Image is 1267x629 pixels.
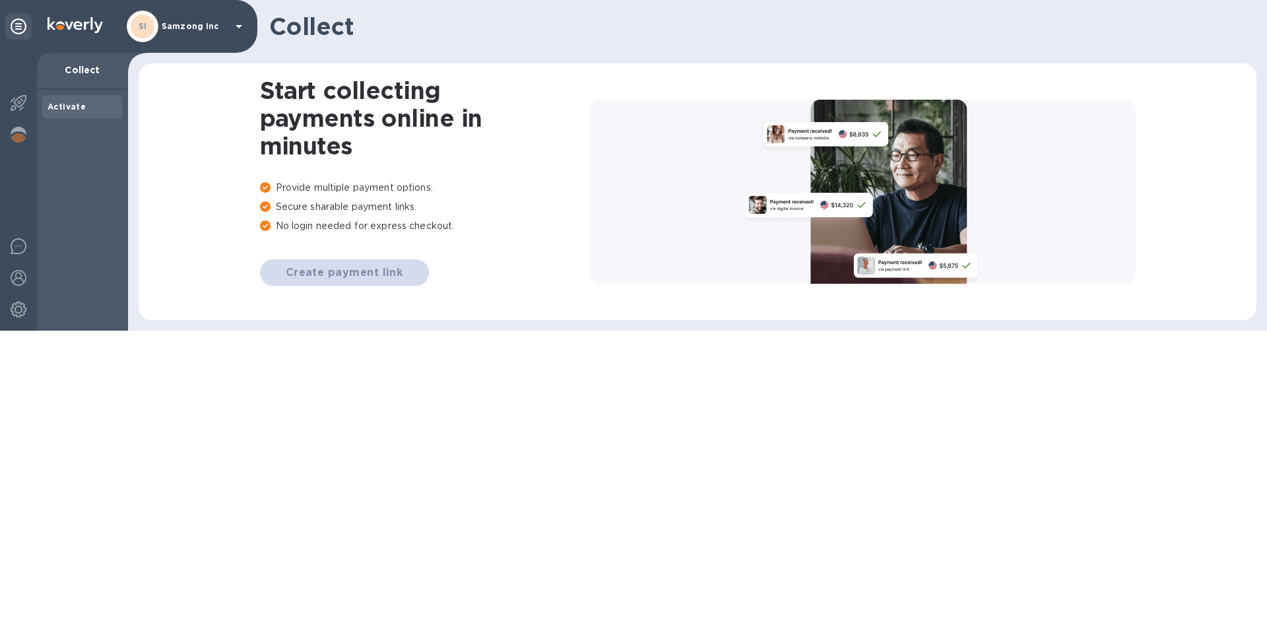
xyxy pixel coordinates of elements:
[48,63,117,77] p: Collect
[260,181,590,195] p: Provide multiple payment options.
[260,219,590,233] p: No login needed for express checkout.
[48,17,103,33] img: Logo
[162,22,228,31] p: Samzong inc
[260,77,590,160] h1: Start collecting payments online in minutes
[260,200,590,214] p: Secure sharable payment links.
[269,13,1246,40] h1: Collect
[5,13,32,40] div: Unpin categories
[139,21,147,31] b: SI
[48,102,86,112] b: Activate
